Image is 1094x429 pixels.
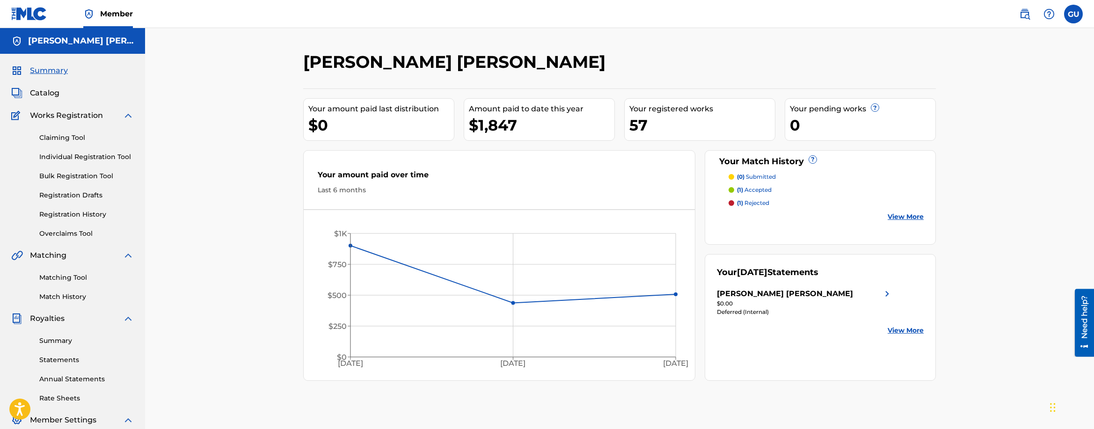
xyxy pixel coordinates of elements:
span: (0) [737,173,744,180]
h5: Godwin Hillary Udofia [28,36,134,46]
div: Your registered works [629,103,775,115]
img: expand [123,110,134,121]
a: Rate Sheets [39,393,134,403]
p: rejected [737,199,769,207]
img: Top Rightsholder [83,8,95,20]
div: $1,847 [469,115,614,136]
img: search [1019,8,1030,20]
tspan: [DATE] [501,359,526,368]
tspan: [DATE] [338,359,363,368]
div: Deferred (Internal) [717,308,893,316]
tspan: $250 [328,322,347,331]
a: Overclaims Tool [39,229,134,239]
span: (1) [737,186,743,193]
img: Catalog [11,87,22,99]
img: expand [123,250,134,261]
div: Your amount paid over time [318,169,681,185]
a: View More [888,212,924,222]
h2: [PERSON_NAME] [PERSON_NAME] [303,51,610,73]
a: (1) rejected [729,199,924,207]
img: help [1043,8,1055,20]
a: Annual Statements [39,374,134,384]
a: Matching Tool [39,273,134,283]
tspan: $500 [328,291,347,300]
tspan: $0 [337,353,347,362]
img: Royalties [11,313,22,324]
div: $0 [308,115,454,136]
iframe: Resource Center [1068,289,1094,356]
p: accepted [737,186,772,194]
a: Match History [39,292,134,302]
a: Claiming Tool [39,133,134,143]
span: Works Registration [30,110,103,121]
div: User Menu [1064,5,1083,23]
tspan: $750 [328,260,347,269]
a: (0) submitted [729,173,924,181]
div: $0.00 [717,299,893,308]
a: Registration Drafts [39,190,134,200]
span: ? [871,104,879,111]
a: Individual Registration Tool [39,152,134,162]
img: MLC Logo [11,7,47,21]
img: Member Settings [11,414,22,426]
img: Accounts [11,36,22,47]
div: Last 6 months [318,185,681,195]
a: SummarySummary [11,65,68,76]
a: Summary [39,336,134,346]
span: Member Settings [30,414,96,426]
div: Need help? [10,7,23,50]
div: Your amount paid last distribution [308,103,454,115]
img: Works Registration [11,110,23,121]
div: Help [1040,5,1058,23]
img: expand [123,313,134,324]
a: Statements [39,355,134,365]
a: Public Search [1015,5,1034,23]
p: submitted [737,173,776,181]
div: 57 [629,115,775,136]
div: Amount paid to date this year [469,103,614,115]
a: [PERSON_NAME] [PERSON_NAME]right chevron icon$0.00Deferred (Internal) [717,288,893,316]
img: right chevron icon [882,288,893,299]
div: Drag [1050,393,1056,422]
span: ? [809,156,817,163]
img: expand [123,414,134,426]
span: Member [100,8,133,19]
a: Registration History [39,210,134,219]
span: [DATE] [737,267,767,277]
iframe: Chat Widget [1047,384,1094,429]
span: Matching [30,250,66,261]
span: Catalog [30,87,59,99]
span: Royalties [30,313,65,324]
img: Summary [11,65,22,76]
div: [PERSON_NAME] [PERSON_NAME] [717,288,853,299]
a: CatalogCatalog [11,87,59,99]
div: Your pending works [790,103,935,115]
span: Summary [30,65,68,76]
tspan: $1K [334,229,347,238]
img: Matching [11,250,23,261]
a: (1) accepted [729,186,924,194]
tspan: [DATE] [664,359,689,368]
a: Bulk Registration Tool [39,171,134,181]
span: (1) [737,199,743,206]
div: 0 [790,115,935,136]
div: Your Statements [717,266,818,279]
a: View More [888,326,924,335]
div: Your Match History [717,155,924,168]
